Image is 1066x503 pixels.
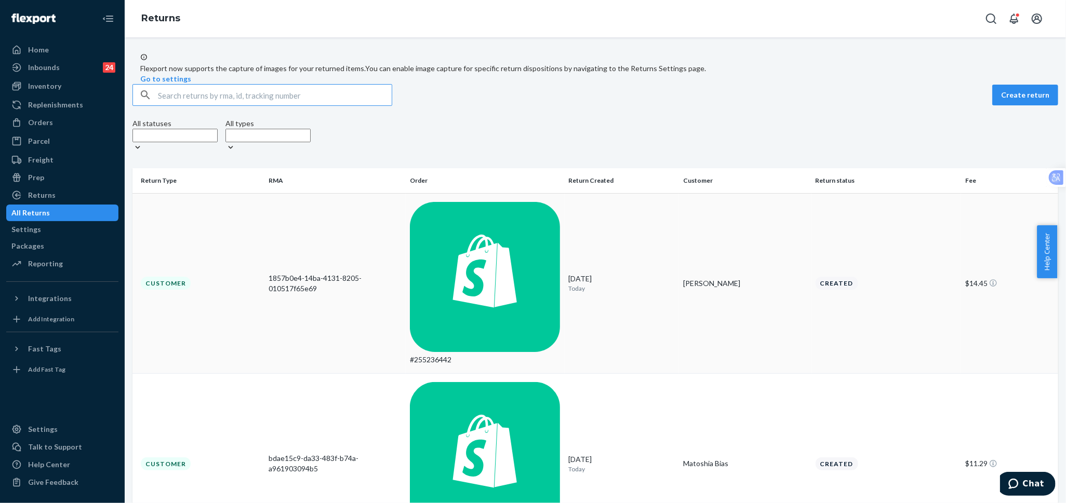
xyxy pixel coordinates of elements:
button: Give Feedback [6,474,118,491]
div: [PERSON_NAME] [683,278,807,289]
button: Create return [992,85,1058,105]
input: Search returns by rma, id, tracking number [158,85,392,105]
div: #255236442 [410,355,560,365]
th: Fee [961,168,1058,193]
button: Open notifications [1004,8,1024,29]
button: Fast Tags [6,341,118,357]
div: Add Integration [28,315,74,323]
div: Add Fast Tag [28,365,65,374]
a: Returns [141,12,180,24]
div: Give Feedback [28,477,78,487]
button: Help Center [1037,225,1057,278]
th: Return status [811,168,962,193]
button: Talk to Support [6,439,118,455]
div: All Returns [11,208,50,218]
button: Open account menu [1027,8,1047,29]
button: Go to settings [140,74,191,84]
th: Customer [679,168,811,193]
input: All statuses [132,129,218,142]
a: Packages [6,238,118,254]
a: Replenishments [6,97,118,113]
a: Help Center [6,456,118,473]
a: Inbounds24 [6,59,118,76]
div: Created [816,277,858,290]
p: Today [569,465,675,473]
a: Add Fast Tag [6,361,118,378]
div: bdae15c9-da33-483f-b74a-a961903094b5 [269,453,402,474]
a: Reporting [6,255,118,272]
div: All types [225,118,311,129]
div: Freight [28,155,54,165]
div: [DATE] [569,274,675,293]
div: 24 [103,62,115,73]
a: Home [6,42,118,58]
div: Talk to Support [28,442,82,452]
img: Flexport logo [11,13,56,24]
th: Return Type [132,168,265,193]
div: Home [28,45,49,55]
button: Close Navigation [98,8,118,29]
div: Inventory [28,81,61,91]
a: Freight [6,152,118,168]
div: Integrations [28,293,72,304]
a: Add Integration [6,311,118,328]
a: Parcel [6,133,118,149]
button: Integrations [6,290,118,307]
a: Orders [6,114,118,131]
div: All statuses [132,118,218,129]
div: Settings [11,224,41,235]
div: Customer [141,457,191,470]
div: Created [816,457,858,470]
a: Inventory [6,78,118,94]
iframe: Opens a widget where you can chat to one of our agents [1000,472,1056,498]
div: Fast Tags [28,344,61,354]
span: Flexport now supports the capture of images for your returned items. [140,64,365,73]
div: Packages [11,241,44,251]
div: Inbounds [28,62,60,73]
span: You can enable image capture for specific return dispositions by navigating to the Returns Settin... [365,64,706,73]
div: Parcel [28,136,50,146]
input: All types [225,129,311,142]
div: Matoshia Bias [683,458,807,469]
div: Reporting [28,259,63,269]
div: 1857b0e4-14ba-4131-8205-010517f65e69 [269,273,402,294]
a: Returns [6,187,118,203]
div: Prep [28,172,44,183]
th: RMA [265,168,406,193]
a: All Returns [6,205,118,221]
a: Prep [6,169,118,186]
p: Today [569,284,675,293]
div: Orders [28,117,53,128]
ol: breadcrumbs [133,4,189,34]
div: Help Center [28,459,70,470]
a: Settings [6,421,118,438]
td: $14.45 [961,193,1058,373]
th: Return Created [565,168,679,193]
div: [DATE] [569,454,675,473]
div: Settings [28,424,58,434]
th: Order [406,168,564,193]
a: Settings [6,221,118,238]
div: Replenishments [28,100,83,110]
button: Open Search Box [981,8,1002,29]
div: Returns [28,190,56,200]
div: Customer [141,277,191,290]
